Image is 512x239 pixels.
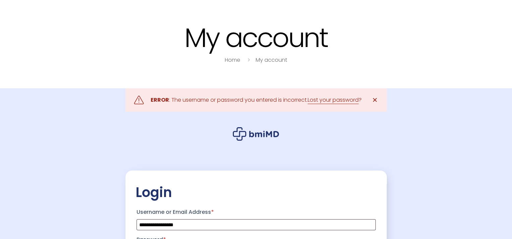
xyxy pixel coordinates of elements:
span: ✕ [372,95,378,105]
i: breadcrumbs separator [245,56,252,64]
strong: ERROR [151,96,169,104]
a: My account [256,56,287,64]
h1: My account [45,23,467,52]
a: ✕ [368,93,382,107]
h2: Login [136,184,377,201]
a: Lost your password [308,96,359,104]
a: Home [225,56,240,64]
div: : The username or password you entered is incorrect. ? [151,95,362,105]
label: Username or Email Address [137,207,376,218]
